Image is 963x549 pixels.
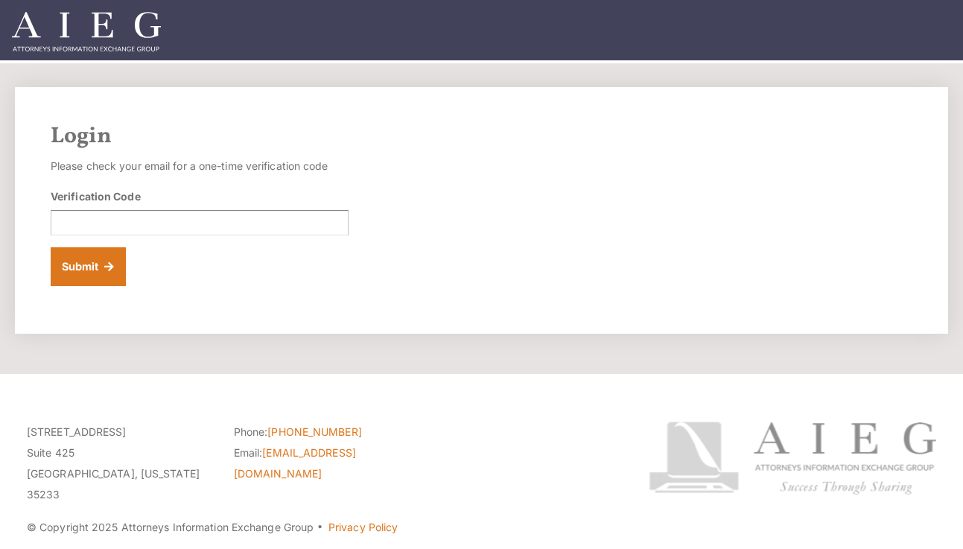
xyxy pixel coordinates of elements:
[649,422,936,494] img: Attorneys Information Exchange Group logo
[51,156,349,177] p: Please check your email for a one-time verification code
[267,425,361,438] a: [PHONE_NUMBER]
[12,12,161,51] img: Attorneys Information Exchange Group
[234,422,419,442] li: Phone:
[27,422,212,505] p: [STREET_ADDRESS] Suite 425 [GEOGRAPHIC_DATA], [US_STATE] 35233
[51,188,141,204] label: Verification Code
[317,527,323,534] span: ·
[234,446,356,480] a: [EMAIL_ADDRESS][DOMAIN_NAME]
[27,517,625,538] p: © Copyright 2025 Attorneys Information Exchange Group
[328,521,398,533] a: Privacy Policy
[51,247,126,286] button: Submit
[51,123,912,150] h2: Login
[234,442,419,484] li: Email:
